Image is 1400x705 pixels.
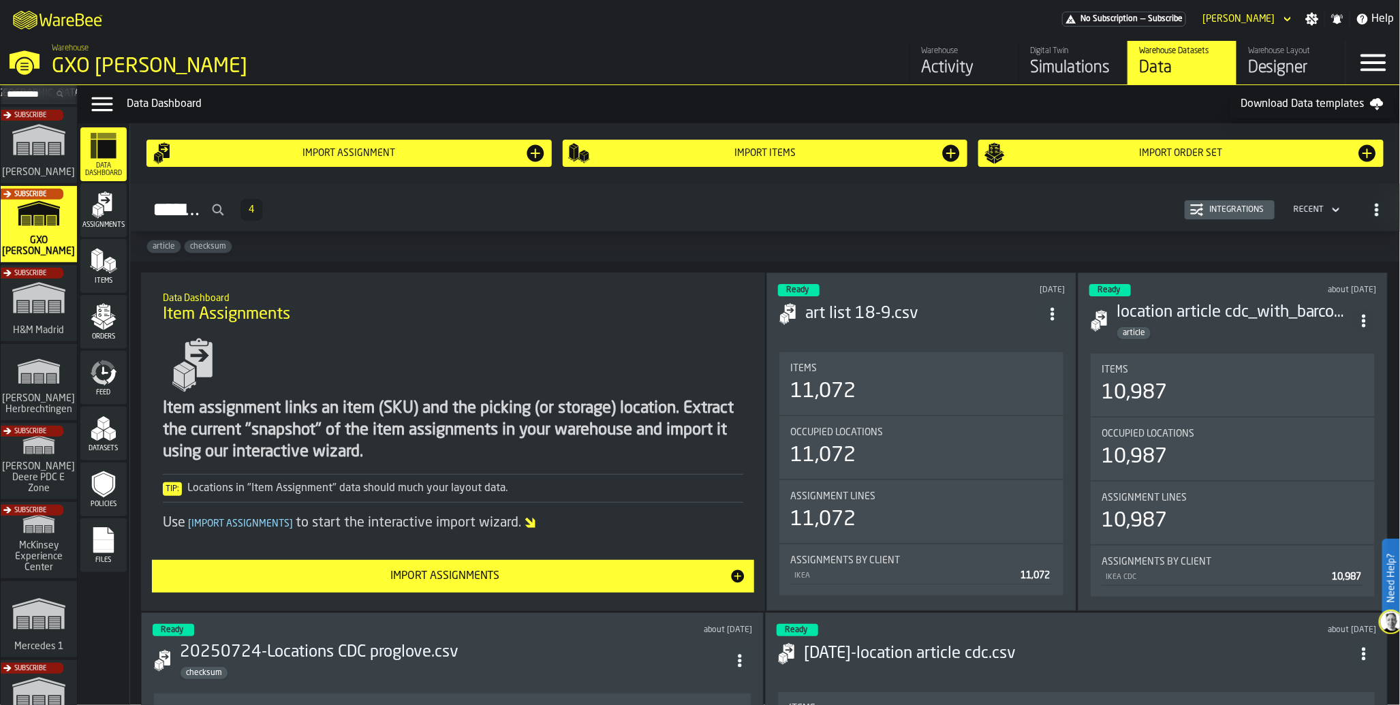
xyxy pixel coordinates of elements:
[1139,46,1226,56] div: Warehouse Datasets
[786,286,809,294] span: Ready
[160,568,730,584] div: Import Assignments
[921,57,1008,79] div: Activity
[80,127,127,182] li: menu Data Dashboard
[80,463,127,517] li: menu Policies
[14,507,46,514] span: Subscribe
[1021,571,1050,580] span: 11,072
[790,555,1053,566] div: Title
[80,407,127,461] li: menu Datasets
[1006,148,1356,159] div: Import Order Set
[146,140,552,167] button: button-Import assignment
[163,482,182,496] span: Tip:
[1384,540,1399,616] label: Need Help?
[163,480,743,497] div: Locations in "Item Assignment" data should much your layout data.
[1102,509,1167,533] div: 10,987
[790,491,1053,502] div: Title
[153,624,194,636] div: status-3 2
[163,304,290,326] span: Item Assignments
[790,507,856,532] div: 11,072
[185,242,232,251] span: checksum
[805,303,1040,325] h3: art list 18-9.csv
[1204,205,1269,215] div: Integrations
[1255,285,1376,295] div: Updated: 8/28/2025, 1:49:57 PM Created: 8/27/2025, 5:13:26 PM
[793,571,1015,580] div: IKEA
[1248,46,1335,56] div: Warehouse Layout
[1140,14,1145,24] span: —
[1127,41,1236,84] a: link-to-/wh/i/baca6aa3-d1fc-43c0-a604-2a1c9d5db74d/data
[790,363,1053,374] div: Title
[779,544,1063,595] div: stat-Assignments by Client
[474,625,752,635] div: Updated: 8/26/2025, 11:53:05 AM Created: 7/24/2025, 11:30:47 AM
[152,283,754,332] div: title-Item Assignments
[790,427,1053,438] div: Title
[790,491,875,502] span: Assignment lines
[777,624,818,636] div: status-3 2
[1346,41,1400,84] label: button-toggle-Menu
[1325,12,1350,26] label: button-toggle-Notifications
[1,265,77,344] a: link-to-/wh/i/0438fb8c-4a97-4a5b-bcc6-2889b6922db0/simulations
[1102,567,1364,586] div: StatList-item-IKEA CDC
[188,519,191,529] span: [
[14,112,46,119] span: Subscribe
[790,555,900,566] span: Assignments by Client
[1117,302,1352,324] h3: location article cdc_with_barcode.csv
[909,41,1018,84] a: link-to-/wh/i/baca6aa3-d1fc-43c0-a604-2a1c9d5db74d/feed/
[80,351,127,405] li: menu Feed
[14,665,46,672] span: Subscribe
[778,349,1065,598] section: card-AssignmentDashboardCard
[152,560,754,593] button: button-Import Assignments
[779,416,1063,479] div: stat-Occupied Locations
[1102,428,1194,439] span: Occupied Locations
[1,423,77,502] a: link-to-/wh/i/9d85c013-26f4-4c06-9c7d-6d35b33af13a/simulations
[1350,11,1400,27] label: button-toggle-Help
[1372,11,1395,27] span: Help
[1104,573,1326,582] div: IKEA CDC
[1197,11,1294,27] div: DropdownMenuValue-Ana Milicic
[790,443,856,468] div: 11,072
[1089,351,1376,599] section: card-AssignmentDashboardCard
[1102,428,1364,439] div: Title
[290,519,293,529] span: ]
[1018,41,1127,84] a: link-to-/wh/i/baca6aa3-d1fc-43c0-a604-2a1c9d5db74d/simulations
[52,54,420,79] div: GXO [PERSON_NAME]
[130,183,1400,232] h2: button-Assignments
[1091,546,1375,597] div: stat-Assignments by Client
[147,242,181,251] span: article
[1091,482,1375,544] div: stat-Assignment lines
[174,148,525,159] div: Import assignment
[14,191,46,198] span: Subscribe
[163,514,743,533] div: Use to start the interactive import wizard.
[1062,12,1186,27] div: Menu Subscription
[778,284,820,296] div: status-3 2
[1102,381,1167,405] div: 10,987
[1102,364,1128,375] span: Items
[80,501,127,508] span: Policies
[790,427,883,438] span: Occupied Locations
[1230,91,1395,118] a: Download Data templates
[163,290,743,304] h2: Sub Title
[790,363,817,374] span: Items
[978,140,1384,167] button: button-Import Order Set
[14,428,46,435] span: Subscribe
[921,46,1008,56] div: Warehouse
[80,162,127,177] span: Data Dashboard
[52,44,89,53] span: Warehouse
[1,344,77,423] a: link-to-/wh/i/f0a6b354-7883-413a-84ff-a65eb9c31f03/simulations
[1089,284,1131,296] div: status-3 2
[249,205,254,215] span: 4
[944,285,1065,295] div: Updated: 9/25/2025, 8:58:20 AM Created: 9/23/2025, 3:08:10 PM
[804,643,1352,665] div: 2025-08-17-location article cdc.csv
[1102,492,1364,503] div: Title
[80,277,127,285] span: Items
[804,643,1352,665] h3: [DATE]-location article cdc.csv
[1102,364,1364,375] div: Title
[161,626,183,634] span: Ready
[141,272,765,611] div: ItemListCard-
[1139,57,1226,79] div: Data
[1102,445,1167,469] div: 10,987
[80,445,127,452] span: Datasets
[1,502,77,581] a: link-to-/wh/i/99265d59-bd42-4a33-a5fd-483dee362034/simulations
